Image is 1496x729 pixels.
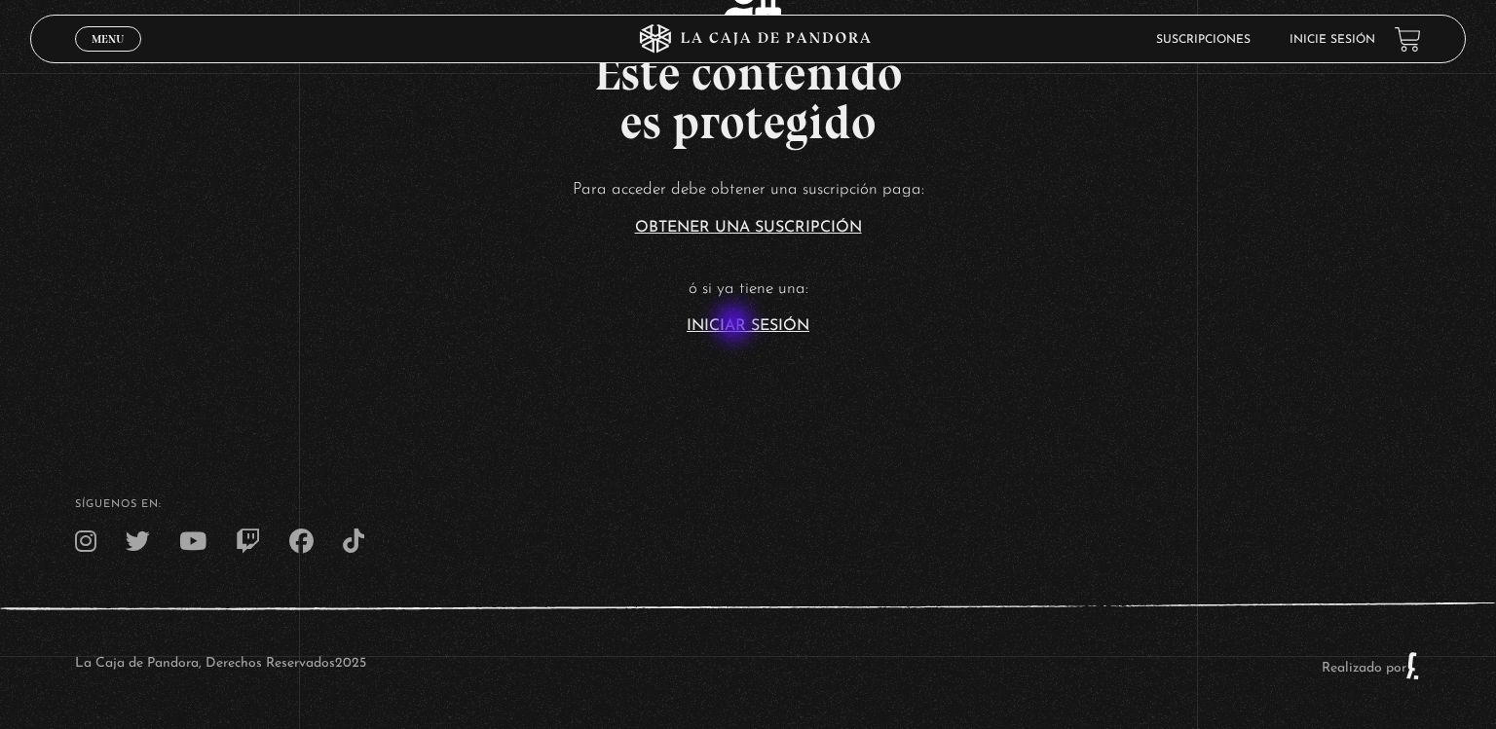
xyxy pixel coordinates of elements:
a: Obtener una suscripción [635,220,862,236]
a: Suscripciones [1156,34,1251,46]
span: Menu [92,33,124,45]
a: Iniciar Sesión [687,318,809,334]
h4: SÍguenos en: [75,499,1421,510]
p: La Caja de Pandora, Derechos Reservados 2025 [75,651,366,680]
a: Inicie sesión [1290,34,1375,46]
a: Realizado por [1322,661,1421,675]
a: View your shopping cart [1395,25,1421,52]
span: Cerrar [86,50,131,63]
